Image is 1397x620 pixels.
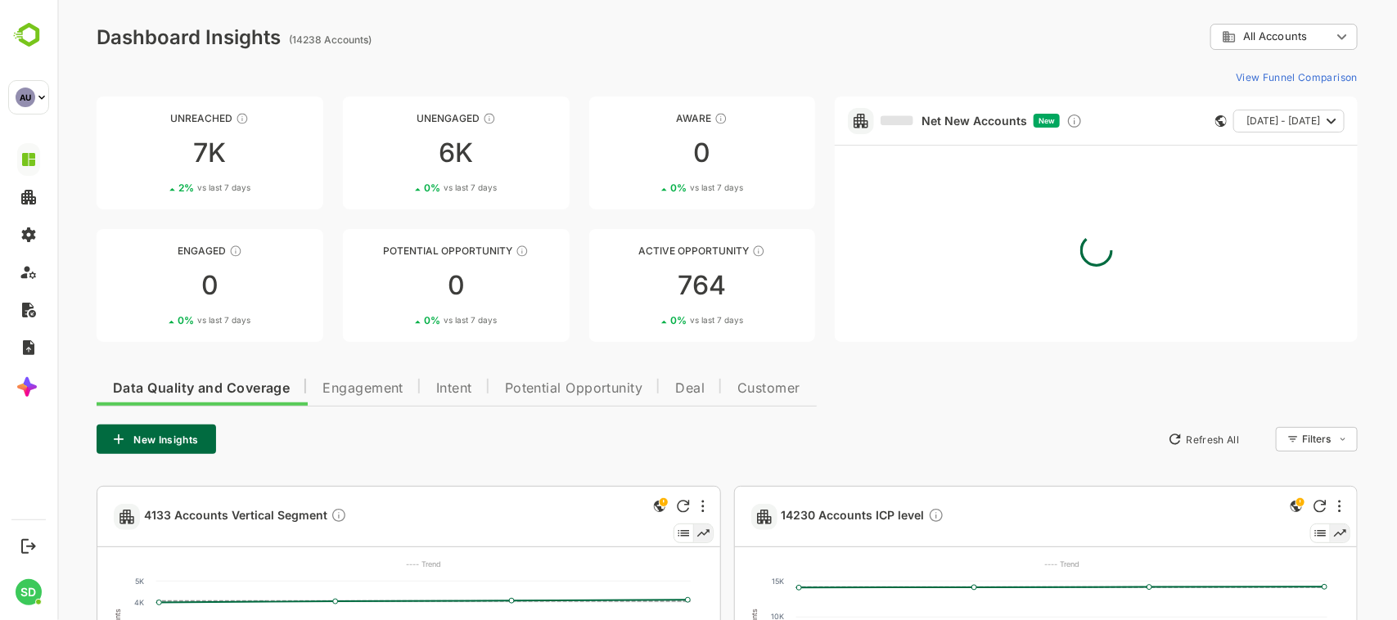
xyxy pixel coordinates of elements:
div: 0 % [367,182,439,194]
ag: (14238 Accounts) [232,34,319,46]
text: 5K [78,577,87,586]
div: 6K [286,140,512,166]
div: Description not present [871,507,887,526]
div: 7K [39,140,266,166]
button: View Funnel Comparison [1172,64,1300,90]
div: Unreached [39,112,266,124]
div: SD [16,579,42,605]
span: vs last 7 days [633,314,686,326]
div: These accounts are MQAs and can be passed on to Inside Sales [458,245,471,258]
div: Discover new ICP-fit accounts showing engagement — via intent surges, anonymous website visits, L... [1009,113,1025,129]
text: 4K [77,598,87,607]
text: ---- Trend [987,559,1022,568]
text: ---- Trend [349,559,384,568]
div: Active Opportunity [532,245,759,257]
button: [DATE] - [DATE] [1176,110,1287,133]
span: vs last 7 days [140,182,193,194]
span: Data Quality and Coverage [56,382,232,395]
div: 0 [286,272,512,299]
div: Potential Opportunity [286,245,512,257]
div: 0 [532,140,759,166]
span: New [981,116,998,125]
div: These accounts are warm, further nurturing would qualify them to MQAs [172,245,185,258]
div: 764 [532,272,759,299]
a: Potential OpportunityThese accounts are MQAs and can be passed on to Inside Sales00%vs last 7 days [286,229,512,342]
div: Unengaged [286,112,512,124]
span: Intent [379,382,415,395]
div: 2 % [121,182,193,194]
a: Active OpportunityThese accounts have open opportunities which might be at any of the Sales Stage... [532,229,759,342]
a: UnreachedThese accounts have not been engaged with for a defined time period7K2%vs last 7 days [39,97,266,209]
div: Filters [1243,425,1300,454]
div: These accounts have not been engaged with for a defined time period [178,112,192,125]
div: More [1281,500,1284,513]
span: vs last 7 days [140,314,193,326]
a: Net New Accounts [823,114,970,128]
span: vs last 7 days [386,314,439,326]
div: These accounts have not shown enough engagement and need nurturing [426,112,439,125]
div: Refresh [620,500,633,513]
div: Engaged [39,245,266,257]
div: All Accounts [1165,29,1274,44]
div: 0 % [613,314,686,326]
div: 0 [39,272,266,299]
span: 4133 Accounts Vertical Segment [87,507,290,526]
a: 14230 Accounts ICP levelDescription not present [724,507,894,526]
span: Deal [618,382,647,395]
div: Dashboard Insights [39,25,223,49]
button: Logout [17,535,39,557]
span: Potential Opportunity [448,382,586,395]
div: 0 % [367,314,439,326]
span: 14230 Accounts ICP level [724,507,887,526]
div: 0 % [613,182,686,194]
div: Description not present [273,507,290,526]
div: Filters [1245,433,1274,445]
span: vs last 7 days [633,182,686,194]
span: vs last 7 days [386,182,439,194]
span: [DATE] - [DATE] [1189,110,1263,132]
a: EngagedThese accounts are warm, further nurturing would qualify them to MQAs00%vs last 7 days [39,229,266,342]
div: All Accounts [1153,21,1300,53]
div: These accounts have open opportunities which might be at any of the Sales Stages [695,245,708,258]
button: Refresh All [1103,426,1189,452]
a: AwareThese accounts have just entered the buying cycle and need further nurturing00%vs last 7 days [532,97,759,209]
div: These accounts have just entered the buying cycle and need further nurturing [657,112,670,125]
text: 15K [714,577,727,586]
button: New Insights [39,425,159,454]
span: Customer [680,382,743,395]
div: Refresh [1256,500,1269,513]
a: UnengagedThese accounts have not shown enough engagement and need nurturing6K0%vs last 7 days [286,97,512,209]
div: AU [16,88,35,107]
img: BambooboxLogoMark.f1c84d78b4c51b1a7b5f700c9845e183.svg [8,20,50,51]
div: More [644,500,647,513]
span: Engagement [265,382,346,395]
div: This is a global insight. Segment selection is not applicable for this view [593,496,612,519]
div: This card does not support filter and segments [1158,115,1169,127]
a: 4133 Accounts Vertical SegmentDescription not present [87,507,296,526]
div: This is a global insight. Segment selection is not applicable for this view [1229,496,1249,519]
div: 0 % [120,314,193,326]
span: All Accounts [1186,30,1250,43]
div: Aware [532,112,759,124]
